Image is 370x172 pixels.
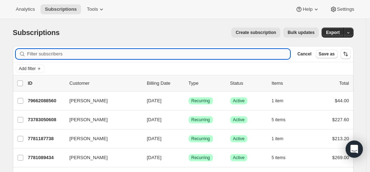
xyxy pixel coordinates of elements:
button: 5 items [272,153,294,163]
p: 73783050608 [28,116,64,123]
p: ID [28,80,64,87]
span: 1 item [272,136,284,142]
span: $44.00 [335,98,349,103]
span: Active [233,98,245,104]
button: [PERSON_NAME] [65,95,137,107]
span: Create subscription [236,30,276,35]
div: Type [189,80,224,87]
span: Active [233,117,245,123]
button: Sort the results [341,49,351,59]
p: Status [230,80,266,87]
span: Recurring [191,98,210,104]
p: Total [339,80,349,87]
span: Active [233,155,245,161]
button: 5 items [272,115,294,125]
p: 7781187738 [28,135,64,142]
span: Help [303,6,312,12]
span: Settings [337,6,354,12]
button: Export [322,28,344,38]
button: Cancel [294,50,314,58]
span: Save as [319,51,335,57]
span: Subscriptions [13,29,60,36]
span: Add filter [19,66,36,72]
span: Recurring [191,155,210,161]
span: Analytics [16,6,35,12]
div: 7781089434[PERSON_NAME][DATE]SuccessRecurringSuccessActive5 items$269.00 [28,153,349,163]
div: Open Intercom Messenger [346,141,363,158]
button: Subscriptions [41,4,81,14]
button: Bulk updates [283,28,319,38]
span: [PERSON_NAME] [70,116,108,123]
span: Export [326,30,340,35]
p: 79662088560 [28,97,64,104]
span: [PERSON_NAME] [70,135,108,142]
span: 5 items [272,155,286,161]
button: 1 item [272,134,291,144]
div: IDCustomerBilling DateTypeStatusItemsTotal [28,80,349,87]
span: [DATE] [147,136,162,141]
span: $269.00 [332,155,349,160]
span: $213.20 [332,136,349,141]
button: [PERSON_NAME] [65,152,137,163]
span: [DATE] [147,155,162,160]
button: [PERSON_NAME] [65,133,137,144]
button: Help [291,4,324,14]
span: Bulk updates [288,30,314,35]
span: Active [233,136,245,142]
span: $227.60 [332,117,349,122]
div: 79662088560[PERSON_NAME][DATE]SuccessRecurringSuccessActive1 item$44.00 [28,96,349,106]
button: Save as [316,50,338,58]
span: 5 items [272,117,286,123]
span: Recurring [191,117,210,123]
div: 73783050608[PERSON_NAME][DATE]SuccessRecurringSuccessActive5 items$227.60 [28,115,349,125]
span: Recurring [191,136,210,142]
button: [PERSON_NAME] [65,114,137,126]
p: Customer [70,80,141,87]
span: [DATE] [147,117,162,122]
p: 7781089434 [28,154,64,161]
span: [DATE] [147,98,162,103]
button: Settings [326,4,359,14]
input: Filter subscribers [27,49,290,59]
span: Cancel [297,51,311,57]
button: Tools [82,4,109,14]
p: Billing Date [147,80,183,87]
span: 1 item [272,98,284,104]
button: 1 item [272,96,291,106]
div: 7781187738[PERSON_NAME][DATE]SuccessRecurringSuccessActive1 item$213.20 [28,134,349,144]
span: Tools [87,6,98,12]
div: Items [272,80,308,87]
span: Subscriptions [45,6,77,12]
button: Create subscription [231,28,280,38]
button: Analytics [11,4,39,14]
button: Add filter [16,64,44,73]
span: [PERSON_NAME] [70,97,108,104]
span: [PERSON_NAME] [70,154,108,161]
